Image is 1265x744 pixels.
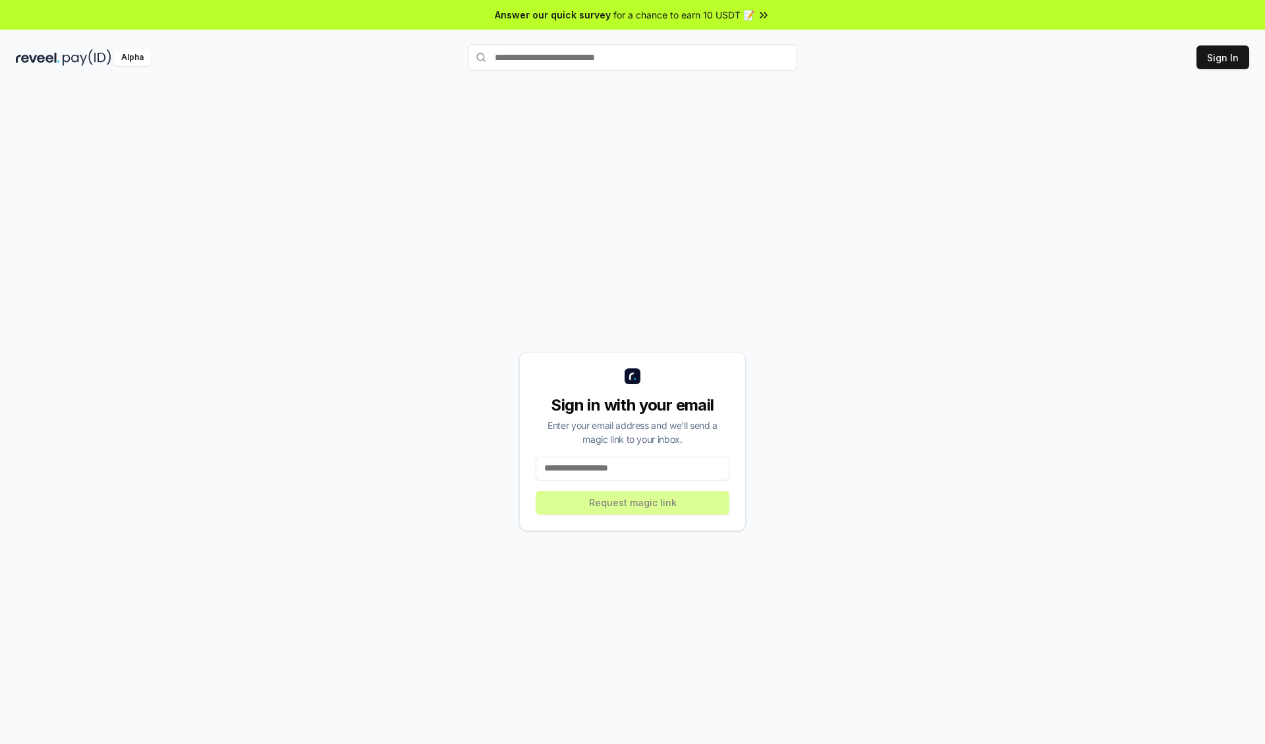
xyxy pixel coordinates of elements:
img: reveel_dark [16,49,60,66]
img: pay_id [63,49,111,66]
div: Enter your email address and we’ll send a magic link to your inbox. [536,418,729,446]
button: Sign In [1196,45,1249,69]
img: logo_small [625,368,640,384]
div: Alpha [114,49,151,66]
div: Sign in with your email [536,395,729,416]
span: Answer our quick survey [495,8,611,22]
span: for a chance to earn 10 USDT 📝 [613,8,754,22]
